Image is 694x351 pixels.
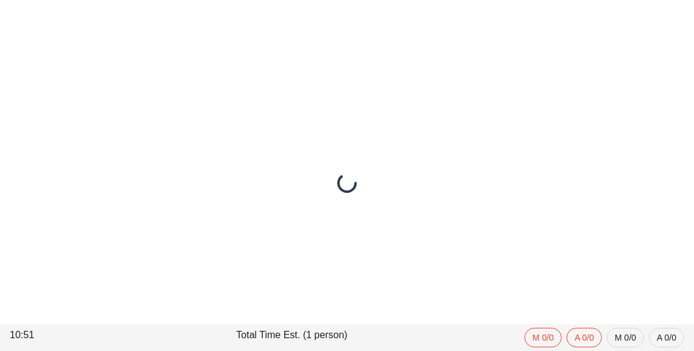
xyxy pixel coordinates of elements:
span: A 0/0 [574,328,594,347]
div: 10:51 [7,325,234,350]
span: M 0/0 [615,328,636,347]
span: M 0/0 [532,328,554,347]
div: Total Time Est. (1 person) [234,325,460,350]
span: A 0/0 [657,328,676,347]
